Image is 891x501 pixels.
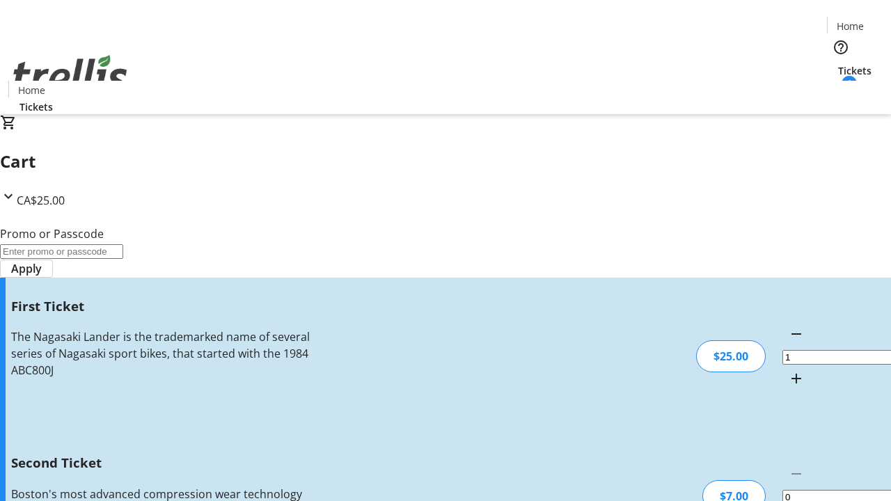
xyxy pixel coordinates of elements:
[696,340,766,372] div: $25.00
[17,193,65,208] span: CA$25.00
[782,365,810,392] button: Increment by one
[838,63,872,78] span: Tickets
[9,83,54,97] a: Home
[19,100,53,114] span: Tickets
[828,19,872,33] a: Home
[837,19,864,33] span: Home
[827,33,855,61] button: Help
[8,100,64,114] a: Tickets
[11,296,315,316] h3: First Ticket
[18,83,45,97] span: Home
[827,63,883,78] a: Tickets
[8,40,132,109] img: Orient E2E Organization j9Ja2GK1b9's Logo
[11,453,315,472] h3: Second Ticket
[827,78,855,106] button: Cart
[11,328,315,379] div: The Nagasaki Lander is the trademarked name of several series of Nagasaki sport bikes, that start...
[11,260,42,277] span: Apply
[782,320,810,348] button: Decrement by one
